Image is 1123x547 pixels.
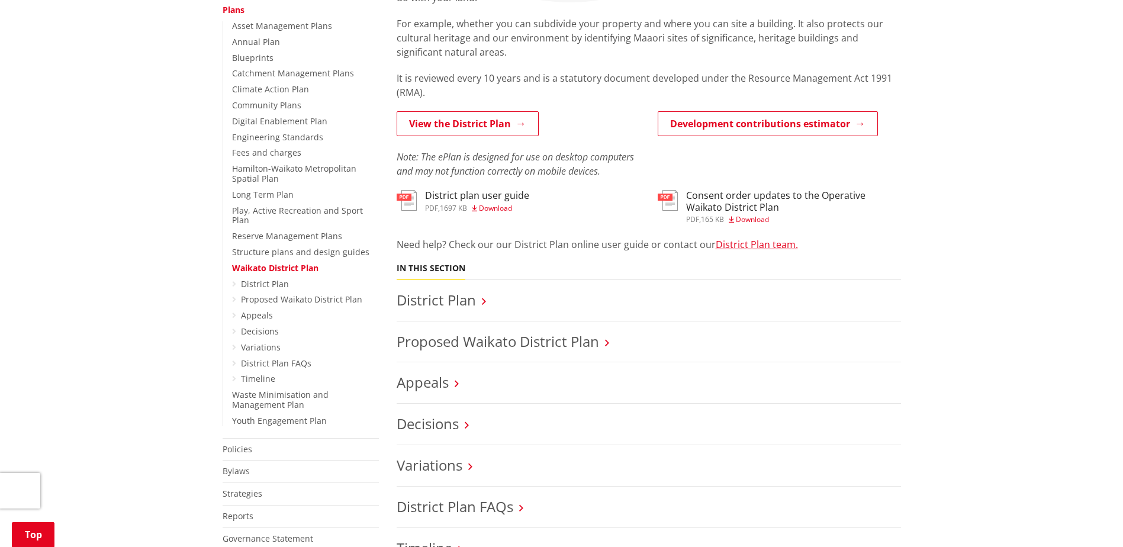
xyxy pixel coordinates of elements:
a: Timeline [241,373,275,384]
a: Blueprints [232,52,273,63]
a: Hamilton-Waikato Metropolitan Spatial Plan [232,163,356,184]
a: Play, Active Recreation and Sport Plan [232,205,363,226]
a: Bylaws [223,465,250,477]
a: Long Term Plan [232,189,294,200]
a: Development contributions estimator [658,111,878,136]
a: Variations [397,455,462,475]
a: Waste Minimisation and Management Plan [232,389,329,410]
div: , [686,216,901,223]
p: For example, whether you can subdivide your property and where you can site a building. It also p... [397,17,901,59]
a: Decisions [397,414,459,433]
a: Plans [223,4,244,15]
a: Climate Action Plan [232,83,309,95]
h5: In this section [397,263,465,273]
em: Note: The ePlan is designed for use on desktop computers and may not function correctly on mobile... [397,150,634,178]
span: Download [736,214,769,224]
a: Catchment Management Plans [232,67,354,79]
a: Structure plans and design guides [232,246,369,258]
a: Engineering Standards [232,131,323,143]
a: Policies [223,443,252,455]
div: , [425,205,529,212]
a: Variations [241,342,281,353]
a: Digital Enablement Plan [232,115,327,127]
iframe: Messenger Launcher [1069,497,1111,540]
span: Download [479,203,512,213]
a: District Plan team. [716,238,798,251]
a: Strategies [223,488,262,499]
h3: Consent order updates to the Operative Waikato District Plan [686,190,901,213]
p: It is reviewed every 10 years and is a statutory document developed under the Resource Management... [397,71,901,99]
a: Fees and charges [232,147,301,158]
img: document-pdf.svg [397,190,417,211]
p: Need help? Check our our District Plan online user guide or contact our [397,237,901,252]
a: Proposed Waikato District Plan [397,332,599,351]
a: Consent order updates to the Operative Waikato District Plan pdf,165 KB Download [658,190,901,223]
a: Annual Plan [232,36,280,47]
a: Waikato District Plan [232,262,318,273]
a: Top [12,522,54,547]
a: Youth Engagement Plan [232,415,327,426]
a: Asset Management Plans [232,20,332,31]
img: document-pdf.svg [658,190,678,211]
a: View the District Plan [397,111,539,136]
a: Governance Statement [223,533,313,544]
span: pdf [686,214,699,224]
a: Reserve Management Plans [232,230,342,242]
a: Appeals [241,310,273,321]
h3: District plan user guide [425,190,529,201]
a: District Plan FAQs [397,497,513,516]
a: District Plan [241,278,289,289]
a: Community Plans [232,99,301,111]
span: 165 KB [701,214,724,224]
a: Proposed Waikato District Plan [241,294,362,305]
a: District plan user guide pdf,1697 KB Download [397,190,529,211]
a: District Plan FAQs [241,358,311,369]
span: 1697 KB [440,203,467,213]
a: Appeals [397,372,449,392]
span: pdf [425,203,438,213]
a: District Plan [397,290,476,310]
a: Reports [223,510,253,522]
a: Decisions [241,326,279,337]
